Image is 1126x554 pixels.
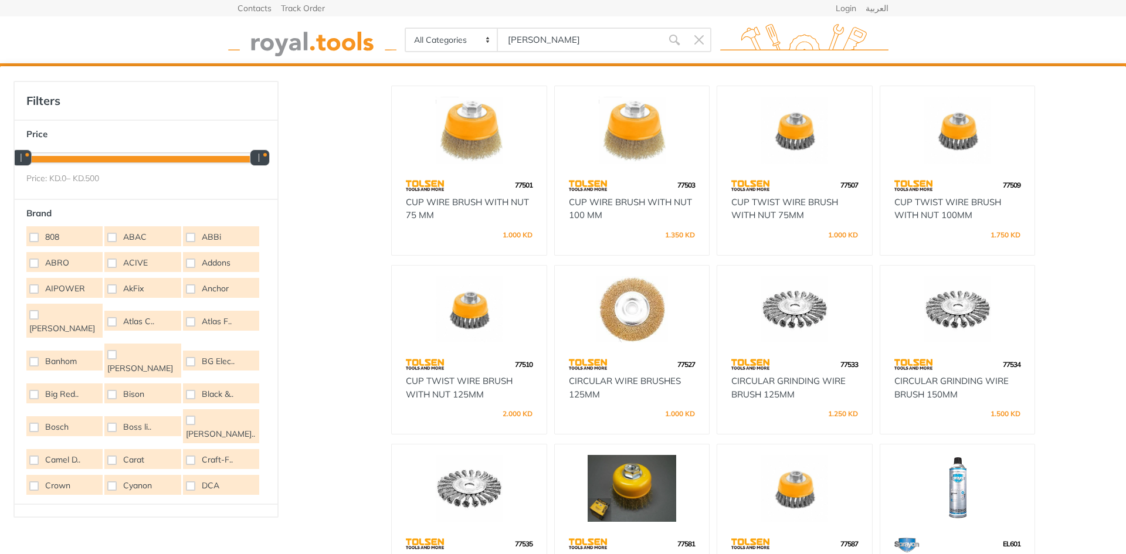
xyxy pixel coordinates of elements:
img: 64.webp [894,354,932,375]
img: 64.webp [569,533,607,554]
span: 77527 [677,360,695,369]
img: Royal Tools - CIRCULAR GRINDING WIRE BRUSH 125MM [728,276,862,343]
span: 77581 [677,539,695,548]
span: 77509 [1003,181,1020,189]
span: Cyanon [123,480,152,491]
span: ACIVE [123,257,148,268]
img: 64.webp [569,354,607,375]
a: CIRCULAR WIRE BRUSHES 125MM [569,375,681,400]
span: 77503 [677,181,695,189]
span: 77535 [515,539,533,548]
a: Home [398,63,447,95]
span: [PERSON_NAME] [29,322,95,334]
input: Site search [498,28,662,52]
span: 77510 [515,360,533,369]
h4: Filters [26,94,266,108]
a: Categories [447,63,518,95]
a: Contact Us [712,63,784,95]
a: Track Order [281,4,325,12]
span: 0 [62,173,66,183]
span: ABAC [123,231,147,243]
a: 0 [830,63,860,95]
div: 1.000 KD [665,410,695,420]
span: Addons [202,257,230,268]
a: CUP TWIST WIRE BRUSH WITH NUT 125MM [406,375,513,400]
img: 64.webp [406,533,444,554]
a: Contacts [238,4,272,12]
span: 77587 [840,539,858,548]
span: [PERSON_NAME] [107,362,173,374]
span: AIPOWER [45,283,85,294]
span: Anchor [202,283,229,294]
span: Bison [123,388,144,400]
a: Offers [660,63,712,95]
button: Price [21,125,272,143]
span: Craft-F.. [202,454,233,465]
span: 77507 [840,181,858,189]
img: Royal Tools - RED INSULATING VARNISH [891,455,1025,522]
span: Bosch [45,421,69,433]
img: 64.webp [731,533,769,554]
a: CUP TWIST WIRE BRUSH WITH NUT 100MM [894,196,1001,221]
a: Login [836,4,856,12]
div: 1.250 KD [828,410,858,420]
img: 69.webp [894,533,920,554]
img: royal.tools Logo [228,24,396,56]
div: 1.000 KD [828,232,858,241]
div: 1.350 KD [665,232,695,241]
img: 64.webp [406,175,444,196]
img: Royal Tools - CUP TWIST WIRE BRUSH WITH NUT 100MM [891,97,1025,164]
div: 1.750 KD [991,232,1020,241]
img: Royal Tools - CUP WIRE BRUSH WITH NUT 75MM(M10 X 1.5) [565,455,699,522]
span: 77534 [1003,360,1020,369]
img: 64.webp [406,354,444,375]
div: Price: KD. – KD. [26,172,266,185]
img: Royal Tools - CUP TWIST WIRE BRUSH WITH NUT 75MM(M10*1.5) [728,455,862,522]
span: Carat [123,454,144,465]
span: 77501 [515,181,533,189]
img: Royal Tools - CUP WIRE BRUSH WITH NUT 75 MM [402,97,536,164]
img: Royal Tools - CUP WIRE BRUSH WITH NUT 100 MM [565,97,699,164]
div: 1.500 KD [991,410,1020,420]
span: Big Red.. [45,388,79,400]
select: Category [406,29,498,51]
img: royal.tools Logo [720,24,888,56]
a: CUP WIRE BRUSH WITH NUT 100 MM [569,196,692,221]
img: 64.webp [894,175,932,196]
a: CIRCULAR GRINDING WIRE BRUSH 150MM [894,375,1009,400]
span: AkFix [123,283,144,294]
a: Our Specialize [573,63,660,95]
span: Black &.. [202,388,233,400]
span: Atlas F.. [202,315,232,327]
span: ABRO [45,257,69,268]
span: ABBi [202,231,221,243]
img: 64.webp [569,175,607,196]
span: [PERSON_NAME].. [186,428,255,440]
img: Royal Tools - CIRCULAR GRINDING WIRE BRUSH 150MM [891,276,1025,343]
span: Banhom [45,355,77,367]
div: 2.000 KD [503,410,533,420]
span: 500 [85,173,99,183]
img: Royal Tools - CIRCULAR GRINDING WIRE BRUSH 180MM [402,455,536,522]
button: Brand [21,205,272,222]
img: Royal Tools - CUP TWIST WIRE BRUSH WITH NUT 125MM [402,276,536,343]
div: 1.000 KD [503,232,533,241]
span: DCA [202,480,219,491]
span: BG Elec.. [202,355,235,367]
a: CIRCULAR GRINDING WIRE BRUSH 125MM [731,375,846,400]
img: 64.webp [731,354,769,375]
a: CUP WIRE BRUSH WITH NUT 75 MM [406,196,529,221]
img: Royal Tools - CIRCULAR WIRE BRUSHES 125MM [565,276,699,343]
span: Atlas C.. [123,315,154,327]
span: Camel D.. [45,454,80,465]
span: EL601 [1003,539,1020,548]
a: العربية [866,4,888,12]
span: Crown [45,480,70,491]
span: 808 [45,231,59,243]
a: CUP TWIST WIRE BRUSH WITH NUT 75MM [731,196,838,221]
span: 77533 [840,360,858,369]
img: Royal Tools - CUP TWIST WIRE BRUSH WITH NUT 75MM [728,97,862,164]
span: Boss li.. [123,421,151,433]
img: 64.webp [731,175,769,196]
